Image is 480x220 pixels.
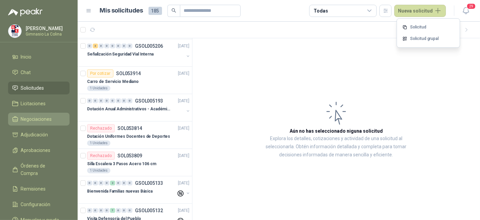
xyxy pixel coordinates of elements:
div: 0 [122,181,127,185]
a: Órdenes de Compra [8,159,70,180]
div: 0 [93,98,98,103]
span: 185 [149,7,162,15]
p: Carro de Servicio Mediano [87,79,139,85]
p: Señalización Seguridad Vial Interna [87,51,154,58]
span: Negociaciones [21,115,52,123]
div: 0 [110,44,115,48]
button: 29 [460,5,472,17]
div: 0 [99,44,104,48]
a: Solicitud [400,21,457,33]
a: 0 0 0 0 2 0 0 0 GSOL005133[DATE] Bienvenida Familias nuevas Básica [87,179,191,201]
div: Rechazado [87,124,115,132]
div: 0 [116,98,121,103]
span: Solicitudes [21,84,44,92]
div: 0 [116,44,121,48]
p: [DATE] [178,43,189,49]
div: 0 [93,181,98,185]
div: 1 Unidades [87,86,110,91]
h3: Aún no has seleccionado niguna solicitud [290,127,383,135]
div: 0 [122,44,127,48]
span: Licitaciones [21,100,46,107]
p: Dotación Anual Administrativos - Académicos [87,106,171,112]
div: Rechazado [87,152,115,160]
div: 0 [116,208,121,213]
span: Chat [21,69,31,76]
div: 0 [87,208,92,213]
img: Logo peakr [8,8,43,16]
a: Inicio [8,50,70,63]
span: Inicio [21,53,32,61]
div: 1 Unidades [87,168,110,173]
div: 2 [110,181,115,185]
div: 0 [127,181,132,185]
a: Solicitudes [8,82,70,94]
a: Negociaciones [8,113,70,126]
span: Aprobaciones [21,147,51,154]
div: 0 [99,208,104,213]
p: Bienvenida Familias nuevas Básica [87,188,153,195]
p: Gimnasio La Colina [26,32,68,36]
div: Todas [314,7,328,15]
h1: Mis solicitudes [100,6,143,16]
span: search [171,8,176,13]
p: [DATE] [178,153,189,159]
p: GSOL005206 [135,44,163,48]
a: Configuración [8,198,70,211]
p: GSOL005193 [135,98,163,103]
div: 0 [122,208,127,213]
span: 29 [466,3,476,9]
a: RechazadoSOL053809[DATE] Silla Escalera 3 Pasos Acero 106 cm1 Unidades [78,149,192,176]
div: 0 [127,98,132,103]
div: 1 Unidades [87,140,110,146]
span: Órdenes de Compra [21,162,63,177]
p: [DATE] [178,125,189,132]
p: GSOL005132 [135,208,163,213]
span: Configuración [21,201,51,208]
div: 7 [110,208,115,213]
span: Remisiones [21,185,46,193]
a: Aprobaciones [8,144,70,157]
a: 0 0 0 0 0 0 0 0 GSOL005193[DATE] Dotación Anual Administrativos - Académicos [87,97,191,118]
div: 0 [127,44,132,48]
div: 0 [110,98,115,103]
a: 0 3 0 0 0 0 0 0 GSOL005206[DATE] Señalización Seguridad Vial Interna [87,42,191,64]
p: GSOL005133 [135,181,163,185]
a: RechazadoSOL053814[DATE] Dotación Uniformes Docentes de Deportes1 Unidades [78,122,192,149]
button: Nueva solicitud [394,5,446,17]
div: 0 [99,98,104,103]
a: Chat [8,66,70,79]
div: 0 [87,181,92,185]
p: [DATE] [178,98,189,104]
p: Silla Escalera 3 Pasos Acero 106 cm [87,161,156,167]
a: Solicitud grupal [400,33,457,45]
p: SOL053809 [117,153,142,158]
div: 0 [93,208,98,213]
div: 0 [87,98,92,103]
div: 0 [99,181,104,185]
a: Licitaciones [8,97,70,110]
p: Dotación Uniformes Docentes de Deportes [87,133,170,140]
p: [DATE] [178,70,189,77]
a: Por cotizarSOL053914[DATE] Carro de Servicio Mediano1 Unidades [78,67,192,94]
div: Por cotizar [87,69,113,78]
p: Explora los detalles, cotizaciones y actividad de una solicitud al seleccionarla. Obtén informaci... [260,135,412,159]
div: 0 [104,181,109,185]
div: 0 [127,208,132,213]
div: 3 [93,44,98,48]
div: 0 [104,208,109,213]
p: SOL053914 [116,71,141,76]
a: Remisiones [8,182,70,195]
a: Adjudicación [8,128,70,141]
p: [DATE] [178,180,189,186]
p: SOL053814 [117,126,142,131]
span: Adjudicación [21,131,48,138]
div: 0 [104,98,109,103]
div: 0 [87,44,92,48]
p: [PERSON_NAME] [26,26,68,31]
div: 0 [122,98,127,103]
img: Company Logo [8,25,21,38]
div: 0 [104,44,109,48]
p: [DATE] [178,207,189,214]
div: 0 [116,181,121,185]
